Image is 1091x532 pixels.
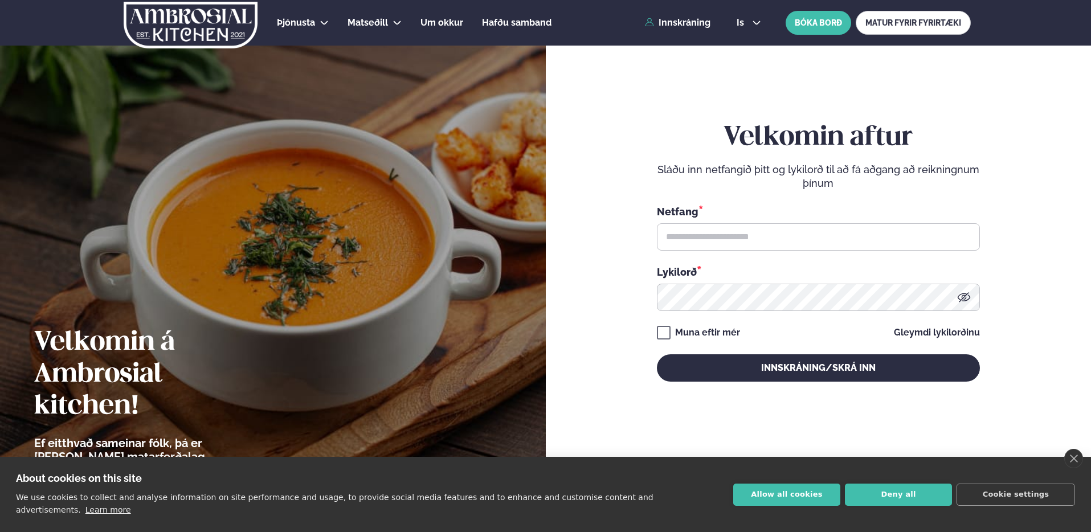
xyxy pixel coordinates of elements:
a: Gleymdi lykilorðinu [894,328,980,337]
a: close [1064,449,1083,468]
a: Hafðu samband [482,16,551,30]
p: We use cookies to collect and analyse information on site performance and usage, to provide socia... [16,493,653,514]
button: Allow all cookies [733,484,840,506]
img: logo [122,2,259,48]
span: Þjónusta [277,17,315,28]
span: is [737,18,747,27]
p: Ef eitthvað sameinar fólk, þá er [PERSON_NAME] matarferðalag. [34,436,271,464]
a: Um okkur [420,16,463,30]
a: Þjónusta [277,16,315,30]
button: Innskráning/Skrá inn [657,354,980,382]
button: BÓKA BORÐ [786,11,851,35]
p: Sláðu inn netfangið þitt og lykilorð til að fá aðgang að reikningnum þínum [657,163,980,190]
span: Hafðu samband [482,17,551,28]
a: Learn more [85,505,131,514]
div: Netfang [657,204,980,219]
button: is [728,18,770,27]
strong: About cookies on this site [16,472,142,484]
a: MATUR FYRIR FYRIRTÆKI [856,11,971,35]
button: Cookie settings [957,484,1075,506]
a: Matseðill [348,16,388,30]
button: Deny all [845,484,952,506]
a: Innskráning [645,18,710,28]
h2: Velkomin á Ambrosial kitchen! [34,327,271,423]
h2: Velkomin aftur [657,122,980,154]
span: Matseðill [348,17,388,28]
div: Lykilorð [657,264,980,279]
span: Um okkur [420,17,463,28]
